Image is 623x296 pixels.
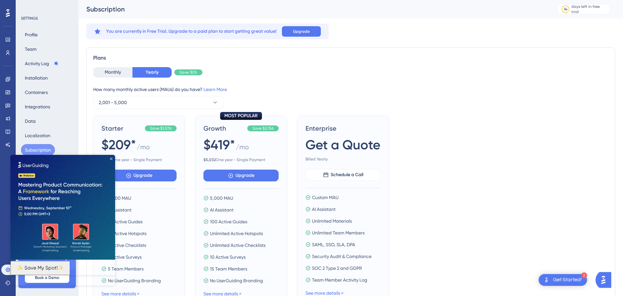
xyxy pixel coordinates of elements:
[210,230,263,237] span: Unlimited Active Hotspots
[210,218,247,226] span: 100 Active Guides
[312,194,338,201] span: Custom MAU
[305,136,380,154] span: Get a Quote
[564,7,567,12] div: 14
[21,58,63,69] button: Activity Log
[21,72,52,84] button: Installation
[108,218,143,226] span: 25 Active Guides
[203,170,279,181] button: Upgrade
[99,3,102,5] div: Close Preview
[312,205,336,213] span: AI Assistant
[93,85,608,93] div: How many monthly active users (MAUs) do you have?
[108,194,131,202] span: 5,000 MAU
[203,157,279,162] span: One year - Single Payment
[150,126,171,131] span: Save $1,076
[210,241,266,249] span: Unlimited Active Checklists
[21,101,54,113] button: Integrations
[293,29,310,34] span: Upgrade
[137,142,150,155] span: / mo
[108,206,131,214] span: AI Assistant
[210,253,246,261] span: 10 Active Surveys
[312,241,355,249] span: SAML, SSO, SLA, DPA
[93,54,608,62] div: Plans
[539,274,587,286] div: Open Get Started! checklist, remaining modules: 2
[581,272,587,278] div: 2
[133,172,152,179] span: Upgrade
[210,206,234,214] span: AI Assistant
[312,229,365,237] span: Unlimited Team Members
[101,124,142,133] span: Starter
[99,99,127,106] span: 2,001 - 5,000
[305,124,381,133] span: Enterprise
[210,194,233,202] span: 5,000 MAU
[180,70,197,75] span: Save 30%
[203,87,227,92] a: Learn More
[312,264,362,272] span: SOC 2 Type 2 and GDPR
[108,265,144,273] span: 5 Team Members
[203,157,216,162] b: $ 5,032
[106,28,277,35] span: You are currently in Free Trial. Upgrade to a paid plan to start getting great value!
[236,142,249,155] span: / mo
[21,29,42,41] button: Profile
[305,290,343,296] a: See more details >
[21,115,40,127] button: Data
[203,124,245,133] span: Growth
[93,96,224,109] button: 2,001 - 5,000
[252,126,273,131] span: Save $2,156
[21,144,55,156] button: Subscription
[220,112,262,120] div: MOST POPULAR
[93,67,132,78] button: Monthly
[305,169,381,181] button: Schedule a Call
[210,265,247,273] span: 15 Team Members
[21,130,54,141] button: Localization
[305,157,381,162] span: Billed Yearly
[596,270,615,290] iframe: UserGuiding AI Assistant Launcher
[108,277,161,285] span: No UserGuiding Branding
[101,157,177,162] span: One year - Single Payment
[210,277,263,285] span: No UserGuiding Branding
[543,276,550,284] img: launcher-image-alternative-text
[235,172,254,179] span: Upgrade
[108,241,146,249] span: 2 Active Checklists
[312,217,352,225] span: Unlimited Materials
[132,67,172,78] button: Yearly
[312,276,367,284] span: Team Member Activity Log
[203,136,235,154] span: $419*
[282,26,321,37] button: Upgrade
[312,252,372,260] span: Security Audit & Compliance
[21,86,52,98] button: Containers
[101,170,177,181] button: Upgrade
[553,276,582,284] div: Get Started!
[571,4,608,14] div: days left in free trial
[108,230,147,237] span: 20 Active Hotspots
[21,43,41,55] button: Team
[331,171,363,179] span: Schedule a Call
[86,5,541,14] div: Subscription
[21,16,74,21] div: SETTINGS
[101,136,136,154] span: $209*
[108,253,142,261] span: 5 Active Surveys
